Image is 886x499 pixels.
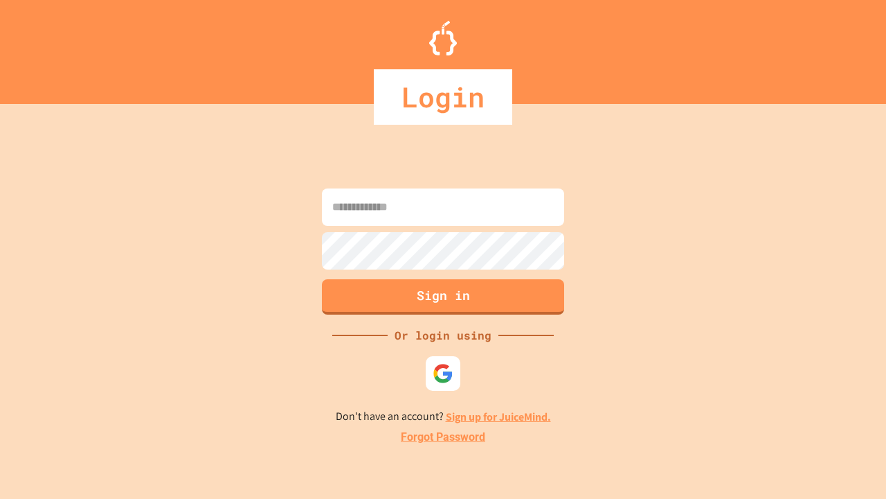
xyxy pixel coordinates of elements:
[336,408,551,426] p: Don't have an account?
[374,69,512,125] div: Login
[322,279,564,315] button: Sign in
[446,410,551,424] a: Sign up for JuiceMind.
[429,21,457,55] img: Logo.svg
[388,327,498,344] div: Or login using
[433,363,453,384] img: google-icon.svg
[401,429,485,446] a: Forgot Password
